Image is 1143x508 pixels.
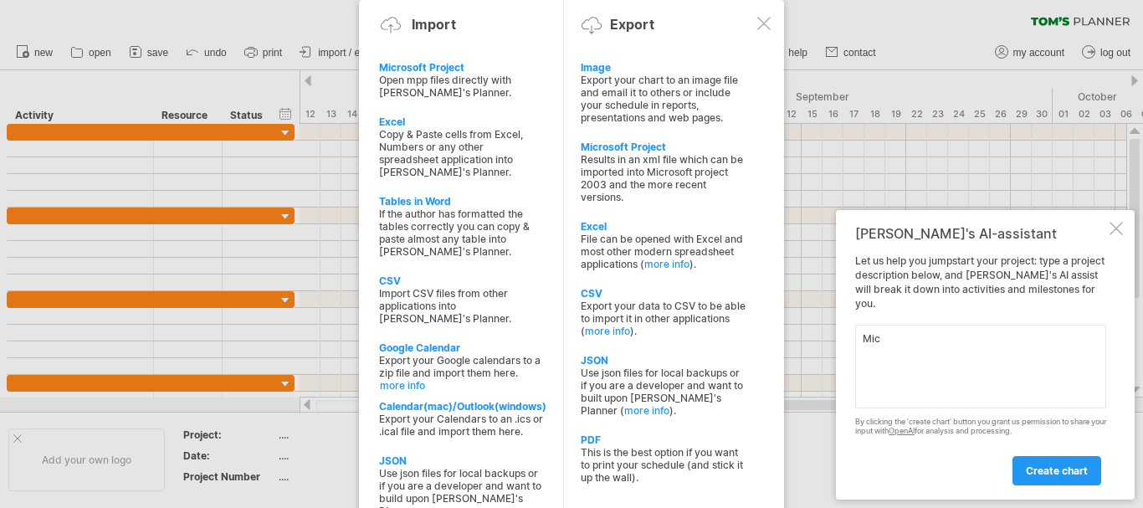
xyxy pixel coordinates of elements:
a: more info [585,325,630,337]
div: Image [581,61,746,74]
a: more info [380,379,546,392]
div: Results in an xml file which can be imported into Microsoft project 2003 and the more recent vers... [581,153,746,203]
a: create chart [1012,456,1101,485]
div: Excel [581,220,746,233]
div: Import [412,16,456,33]
div: Let us help you jumpstart your project: type a project description below, and [PERSON_NAME]'s AI ... [855,254,1106,485]
div: JSON [581,354,746,367]
div: Copy & Paste cells from Excel, Numbers or any other spreadsheet application into [PERSON_NAME]'s ... [379,128,545,178]
div: Export [610,16,654,33]
div: Export your chart to an image file and email it to others or include your schedule in reports, pr... [581,74,746,124]
a: more info [644,258,689,270]
div: File can be opened with Excel and most other modern spreadsheet applications ( ). [581,233,746,270]
div: CSV [581,287,746,300]
div: This is the best option if you want to print your schedule (and stick it up the wall). [581,446,746,484]
div: Tables in Word [379,195,545,208]
div: Use json files for local backups or if you are a developer and want to built upon [PERSON_NAME]'s... [581,367,746,417]
div: Microsoft Project [581,141,746,153]
a: OpenAI [889,426,915,435]
div: Excel [379,115,545,128]
div: Export your data to CSV to be able to import it in other applications ( ). [581,300,746,337]
div: By clicking the 'create chart' button you grant us permission to share your input with for analys... [855,418,1106,436]
a: more info [624,404,669,417]
div: [PERSON_NAME]'s AI-assistant [855,225,1106,242]
span: create chart [1026,464,1088,477]
div: If the author has formatted the tables correctly you can copy & paste almost any table into [PERS... [379,208,545,258]
div: PDF [581,434,746,446]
